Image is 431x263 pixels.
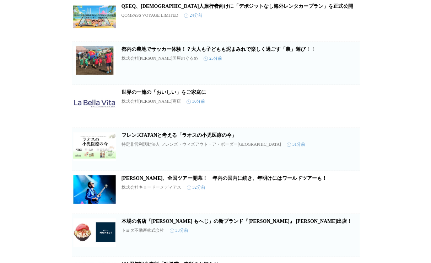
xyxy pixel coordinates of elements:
[122,13,178,18] p: QOMPASS VOYAGE LIMITED
[122,133,237,138] a: フレンズJAPANと考える「ラオスの小児医療の今」
[73,218,116,247] img: 本場の名店「月島もんじゃ もへじ」の新ブランド『MOHEJI』 東海初出店！
[122,227,164,234] p: トヨタ不動産株式会社
[187,98,205,104] time: 30分前
[204,55,222,61] time: 25分前
[73,132,116,161] img: フレンズJAPANと考える「ラオスの小児医療の今」
[122,55,198,61] p: 株式会社[PERSON_NAME]国屋のぐるめ
[122,90,206,95] a: 世界の一流の「おいしい」をご家庭に
[184,12,203,18] time: 24分前
[73,46,116,75] img: 都内の農地でサッカー体験！？大人も子どもも泥まみれで楽しく過ごす「農」遊び！！
[122,141,281,147] p: 特定非営利活動法人 フレンズ・ウィズアウト・ア・ボーダー[GEOGRAPHIC_DATA]
[73,175,116,204] img: 高中正義、全国ツアー開幕！ 年内の国内に続き、年明けにはワールドツアーも！
[122,176,327,181] a: [PERSON_NAME]、全国ツアー開幕！ 年内の国内に続き、年明けにはワールドツアーも！
[170,227,188,234] time: 33分前
[73,89,116,118] img: 世界の一流の「おいしい」をご家庭に
[122,184,181,190] p: 株式会社キョードーメディアス
[287,141,305,147] time: 31分前
[122,4,353,9] a: QEEQ、[DEMOGRAPHIC_DATA]人旅行者向けに「デポジットなし海外レンタカープラン」を正式公開
[187,184,205,190] time: 32分前
[122,98,181,104] p: 株式会社[PERSON_NAME]商店
[122,219,352,224] a: 本場の名店「[PERSON_NAME] もへじ」の新ブランド『[PERSON_NAME]』 [PERSON_NAME]出店！
[122,47,316,52] a: 都内の農地でサッカー体験！？大人も子どもも泥まみれで楽しく過ごす「農」遊び！！
[73,3,116,32] img: QEEQ、日本人旅行者向けに「デポジットなし海外レンタカープラン」を正式公開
